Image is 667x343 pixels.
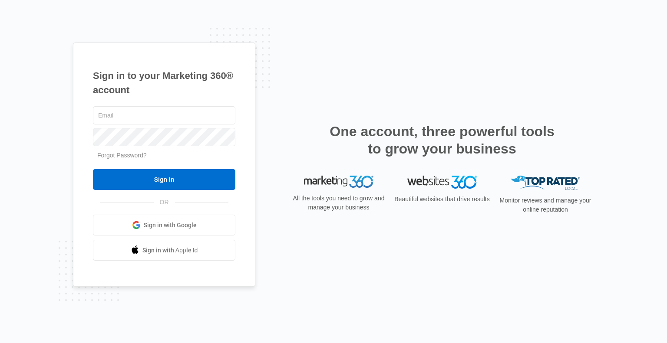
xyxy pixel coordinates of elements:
[327,123,557,157] h2: One account, three powerful tools to grow your business
[97,152,147,159] a: Forgot Password?
[407,176,477,188] img: Websites 360
[93,169,235,190] input: Sign In
[497,196,594,214] p: Monitor reviews and manage your online reputation
[290,194,387,212] p: All the tools you need to grow and manage your business
[154,198,175,207] span: OR
[144,221,197,230] span: Sign in with Google
[93,106,235,124] input: Email
[511,176,580,190] img: Top Rated Local
[393,195,491,204] p: Beautiful websites that drive results
[93,215,235,235] a: Sign in with Google
[93,69,235,97] h1: Sign in to your Marketing 360® account
[304,176,373,188] img: Marketing 360
[93,240,235,261] a: Sign in with Apple Id
[142,246,198,255] span: Sign in with Apple Id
